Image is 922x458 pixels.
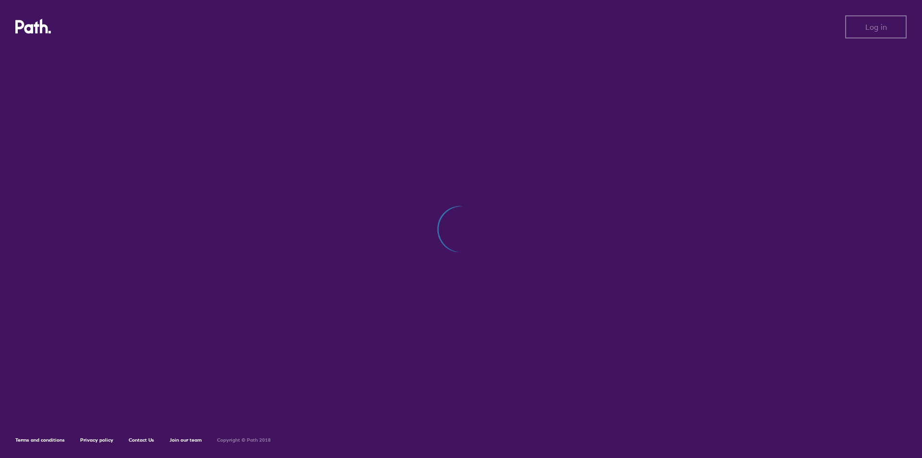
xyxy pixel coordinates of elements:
a: Terms and conditions [15,437,65,443]
a: Contact Us [129,437,154,443]
a: Join our team [170,437,202,443]
button: Log in [845,15,907,38]
a: Privacy policy [80,437,113,443]
span: Log in [865,23,887,31]
h6: Copyright © Path 2018 [217,437,271,443]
